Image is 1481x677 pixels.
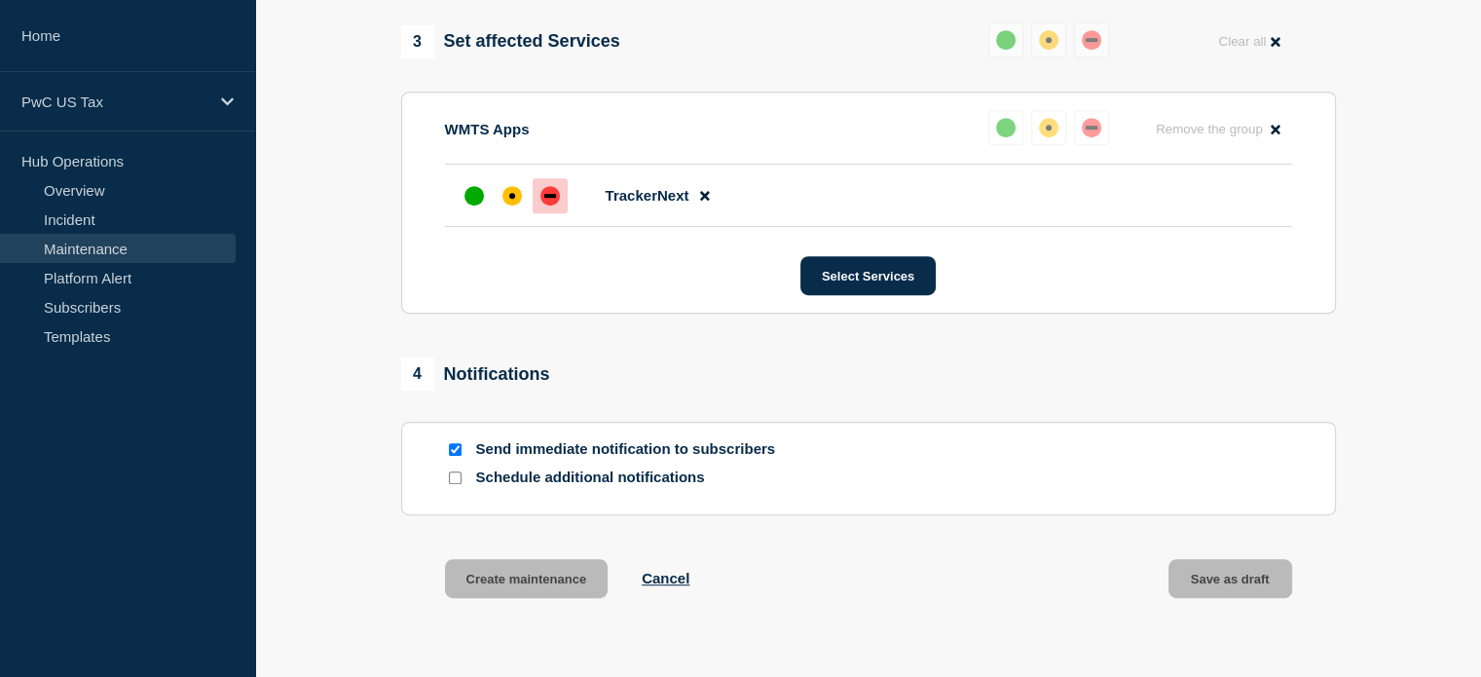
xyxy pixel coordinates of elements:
[606,187,689,204] span: TrackerNext
[464,186,484,206] div: up
[1144,110,1292,148] button: Remove the group
[445,121,530,137] p: WMTS Apps
[1031,22,1066,57] button: affected
[800,256,936,295] button: Select Services
[401,357,434,391] span: 4
[1031,110,1066,145] button: affected
[1168,559,1292,598] button: Save as draft
[1082,118,1101,137] div: down
[21,94,208,110] p: PwC US Tax
[996,30,1016,50] div: up
[1082,30,1101,50] div: down
[449,443,462,456] input: Send immediate notification to subscribers
[401,25,620,58] div: Set affected Services
[476,440,788,459] p: Send immediate notification to subscribers
[401,357,550,391] div: Notifications
[449,471,462,484] input: Schedule additional notifications
[540,186,560,206] div: down
[401,25,434,58] span: 3
[988,110,1023,145] button: up
[988,22,1023,57] button: up
[1074,110,1109,145] button: down
[1206,22,1291,60] button: Clear all
[445,559,609,598] button: Create maintenance
[502,186,522,206] div: affected
[1039,30,1058,50] div: affected
[1039,118,1058,137] div: affected
[642,570,689,586] button: Cancel
[1156,122,1263,136] span: Remove the group
[1074,22,1109,57] button: down
[476,469,788,487] p: Schedule additional notifications
[996,118,1016,137] div: up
